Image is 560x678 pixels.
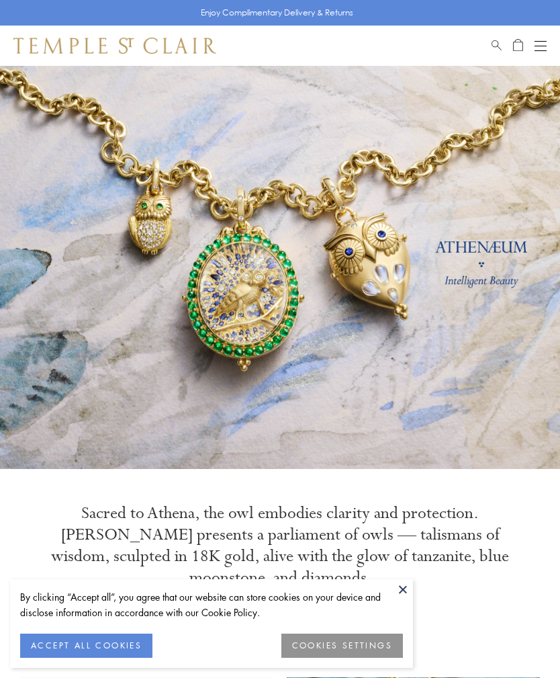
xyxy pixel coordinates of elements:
[20,634,152,658] button: ACCEPT ALL COOKIES
[13,38,216,54] img: Temple St. Clair
[20,589,403,620] div: By clicking “Accept all”, you agree that our website can store cookies on your device and disclos...
[492,38,502,54] a: Search
[281,634,403,658] button: COOKIES SETTINGS
[513,38,523,54] a: Open Shopping Bag
[534,38,547,54] button: Open navigation
[493,615,547,665] iframe: Gorgias live chat messenger
[201,6,353,19] p: Enjoy Complimentary Delivery & Returns
[40,503,520,589] p: Sacred to Athena, the owl embodies clarity and protection. [PERSON_NAME] presents a parliament of...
